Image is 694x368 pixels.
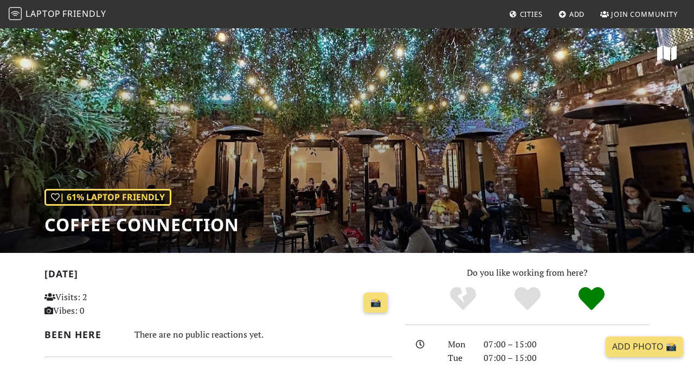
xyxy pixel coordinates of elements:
a: Cities [505,4,547,24]
div: Definitely! [560,285,624,313]
a: Join Community [596,4,682,24]
div: 07:00 – 15:00 [477,338,656,352]
a: Add Photo 📸 [606,337,683,357]
div: 07:00 – 15:00 [477,351,656,365]
span: Friendly [62,8,106,20]
div: No [430,285,495,313]
div: | 61% Laptop Friendly [44,189,171,206]
h1: Coffee Connection [44,214,239,235]
img: LaptopFriendly [9,7,22,20]
div: Mon [441,338,477,352]
div: Yes [495,285,560,313]
a: Add [554,4,589,24]
a: LaptopFriendly LaptopFriendly [9,5,106,24]
span: Add [569,9,585,19]
div: Tue [441,351,477,365]
h2: [DATE] [44,268,392,284]
a: 📸 [364,293,388,313]
p: Do you like working from here? [405,266,650,280]
span: Cities [520,9,543,19]
span: Laptop [25,8,61,20]
span: Join Community [611,9,678,19]
h2: Been here [44,329,121,340]
div: There are no public reactions yet. [134,327,392,342]
p: Visits: 2 Vibes: 0 [44,290,152,318]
